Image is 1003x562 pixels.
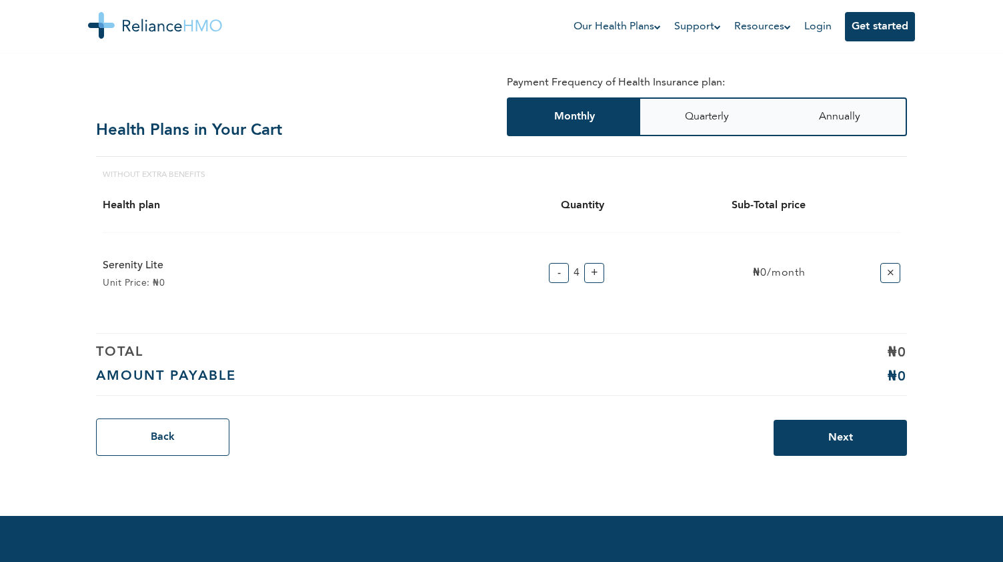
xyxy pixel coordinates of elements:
button: + [584,263,604,283]
button: Monthly [507,97,640,136]
button: Quarterly [640,97,774,136]
span: 4 [574,268,580,278]
p: Payment Frequency of Health Insurance plan: [507,75,907,91]
h6: serenity lite [103,258,403,274]
button: Annually [774,97,907,136]
a: Support [674,19,721,35]
h6: AMOUNT PAYABLE [96,368,396,384]
h6: TOTAL [96,344,396,360]
button: Get started [845,12,915,41]
p: ₦0/month [672,265,806,281]
button: × [880,263,900,283]
a: Login [804,21,832,32]
p: Unit Price: ₦0 [103,277,403,289]
h4: Sub-Total price [672,200,806,212]
img: Reliance HMO's Logo [88,12,222,39]
a: Our Health Plans [574,19,661,35]
button: Next [774,420,907,456]
h4: Quantity [471,200,604,212]
button: - [549,263,569,283]
a: Resources [734,19,791,35]
button: Back [96,418,229,456]
p: ₦0 [888,368,907,385]
div: WITHOUT EXTRA BENEFITS [103,170,900,180]
h4: Health plan [103,200,403,212]
h2: Health Plans in Your Cart [96,119,363,143]
p: ₦0 [888,344,907,361]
